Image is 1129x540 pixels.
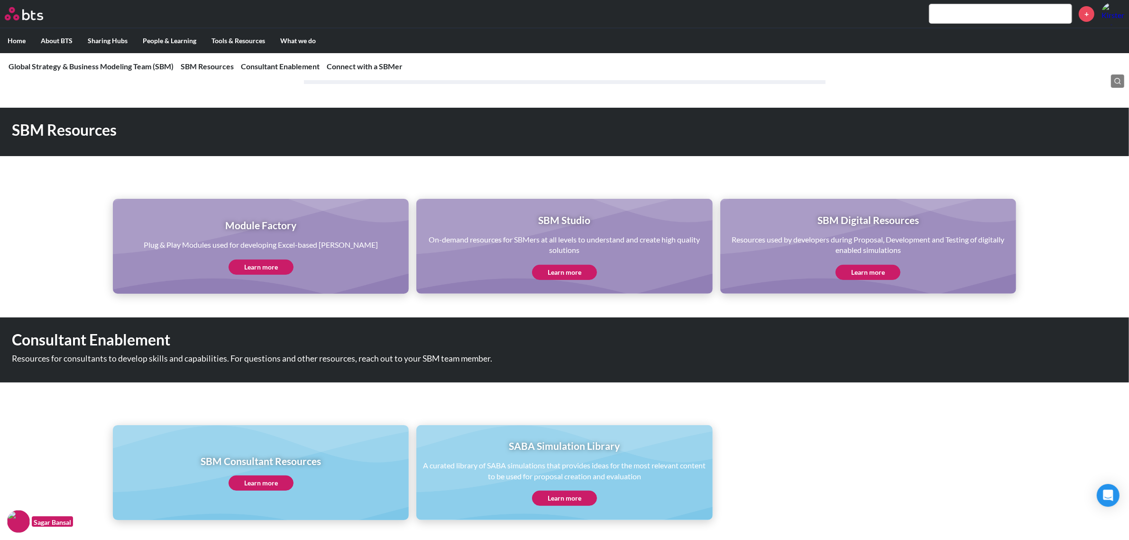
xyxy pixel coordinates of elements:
[532,265,597,280] a: Learn more
[423,460,706,482] p: A curated library of SABA simulations that provides ideas for the most relevant content to be use...
[9,62,174,71] a: Global Strategy & Business Modeling Team (SBM)
[229,475,294,491] a: Learn more
[5,7,61,20] a: Go home
[241,62,320,71] a: Consultant Enablement
[727,213,1010,227] h1: SBM Digital Resources
[12,329,786,351] h1: Consultant Enablement
[229,260,294,275] a: Learn more
[144,240,378,250] p: Plug & Play Modules used for developing Excel-based [PERSON_NAME]
[12,120,786,141] h1: SBM Resources
[1101,2,1124,25] img: Kirsten See
[423,439,706,453] h1: SABA Simulation Library
[532,491,597,506] a: Learn more
[273,28,323,53] label: What we do
[5,7,43,20] img: BTS Logo
[12,354,631,363] p: Resources for consultants to develop skills and capabilities. For questions and other resources, ...
[181,62,234,71] a: SBM Resources
[423,234,706,256] p: On-demand resources for SBMers at all levels to understand and create high quality solutions
[32,516,73,527] figcaption: Sagar Bansal
[423,213,706,227] h1: SBM Studio
[201,454,321,468] h1: SBM Consultant Resources
[327,62,403,71] a: Connect with a SBMer
[835,265,900,280] a: Learn more
[1097,484,1120,507] div: Open Intercom Messenger
[144,218,378,232] h1: Module Factory
[727,234,1010,256] p: Resources used by developers during Proposal, Development and Testing of digitally enabled simula...
[1079,6,1094,22] a: +
[135,28,204,53] label: People & Learning
[1101,2,1124,25] a: Profile
[33,28,80,53] label: About BTS
[80,28,135,53] label: Sharing Hubs
[7,510,30,533] img: F
[204,28,273,53] label: Tools & Resources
